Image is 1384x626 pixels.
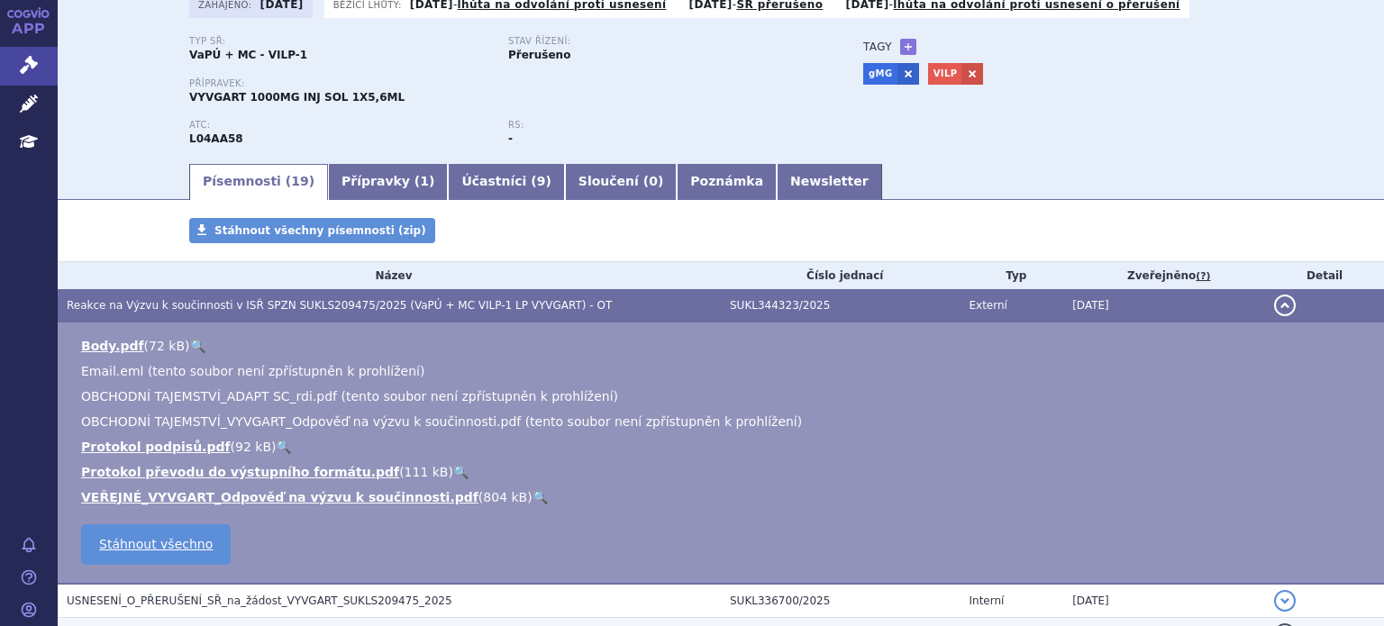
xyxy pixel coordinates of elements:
span: 92 kB [235,440,271,454]
a: Body.pdf [81,339,144,353]
p: ATC: [189,120,490,131]
li: ( ) [81,337,1366,355]
span: OBCHODNÍ TAJEMSTVÍ_VYVGART_Odpověď na výzvu k součinnosti.pdf (tento soubor není zpřístupněn k pr... [81,414,802,429]
a: Sloučení (0) [565,164,677,200]
p: RS: [508,120,809,131]
a: 🔍 [190,339,205,353]
a: 🔍 [276,440,291,454]
span: Externí [969,299,1006,312]
a: Newsletter [777,164,882,200]
span: Stáhnout všechny písemnosti (zip) [214,224,426,237]
span: VYVGART 1000MG INJ SOL 1X5,6ML [189,91,405,104]
td: [DATE] [1063,584,1265,618]
li: ( ) [81,438,1366,456]
a: 🔍 [453,465,469,479]
span: OBCHODNÍ TAJEMSTVÍ_ADAPT SC_rdi.pdf (tento soubor není zpřístupněn k prohlížení) [81,389,618,404]
a: Písemnosti (19) [189,164,328,200]
a: Protokol převodu do výstupního formátu.pdf [81,465,399,479]
li: ( ) [81,463,1366,481]
a: VILP [928,63,962,85]
span: 804 kB [483,490,527,504]
abbr: (?) [1196,270,1210,283]
th: Typ [960,262,1063,289]
p: Typ SŘ: [189,36,490,47]
span: 111 kB [405,465,449,479]
a: Stáhnout všechno [81,524,231,565]
strong: VaPÚ + MC - VILP-1 [189,49,307,61]
a: gMG [863,63,897,85]
button: detail [1274,590,1296,612]
strong: Přerušeno [508,49,570,61]
a: Poznámka [677,164,777,200]
th: Zveřejněno [1063,262,1265,289]
button: detail [1274,295,1296,316]
th: Číslo jednací [721,262,960,289]
a: Protokol podpisů.pdf [81,440,231,454]
td: [DATE] [1063,289,1265,322]
span: Email.eml (tento soubor není zpřístupněn k prohlížení) [81,364,424,378]
span: 72 kB [149,339,185,353]
strong: EFGARTIGIMOD ALFA [189,132,243,145]
span: USNESENÍ_O_PŘERUŠENÍ_SŘ_na_žádost_VYVGART_SUKLS209475_2025 [67,594,452,607]
p: Přípravek: [189,78,827,89]
p: Stav řízení: [508,36,809,47]
strong: - [508,132,513,145]
span: 1 [420,174,429,188]
a: Přípravky (1) [328,164,448,200]
span: Reakce na Výzvu k součinnosti v ISŘ SPZN SUKLS209475/2025 (VaPÚ + MC VILP-1 LP VYVGART) - OT [67,299,612,312]
th: Název [58,262,721,289]
span: 19 [291,174,308,188]
h3: Tagy [863,36,892,58]
span: 9 [537,174,546,188]
a: Stáhnout všechny písemnosti (zip) [189,218,435,243]
a: 🔍 [533,490,548,504]
a: VEŘEJNÉ_VYVGART_Odpověď na výzvu k součinnosti.pdf [81,490,478,504]
td: SUKL344323/2025 [721,289,960,322]
span: Interní [969,594,1004,607]
td: SUKL336700/2025 [721,584,960,618]
li: ( ) [81,488,1366,506]
span: 0 [649,174,658,188]
a: + [900,39,916,55]
a: Účastníci (9) [448,164,564,200]
th: Detail [1265,262,1384,289]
